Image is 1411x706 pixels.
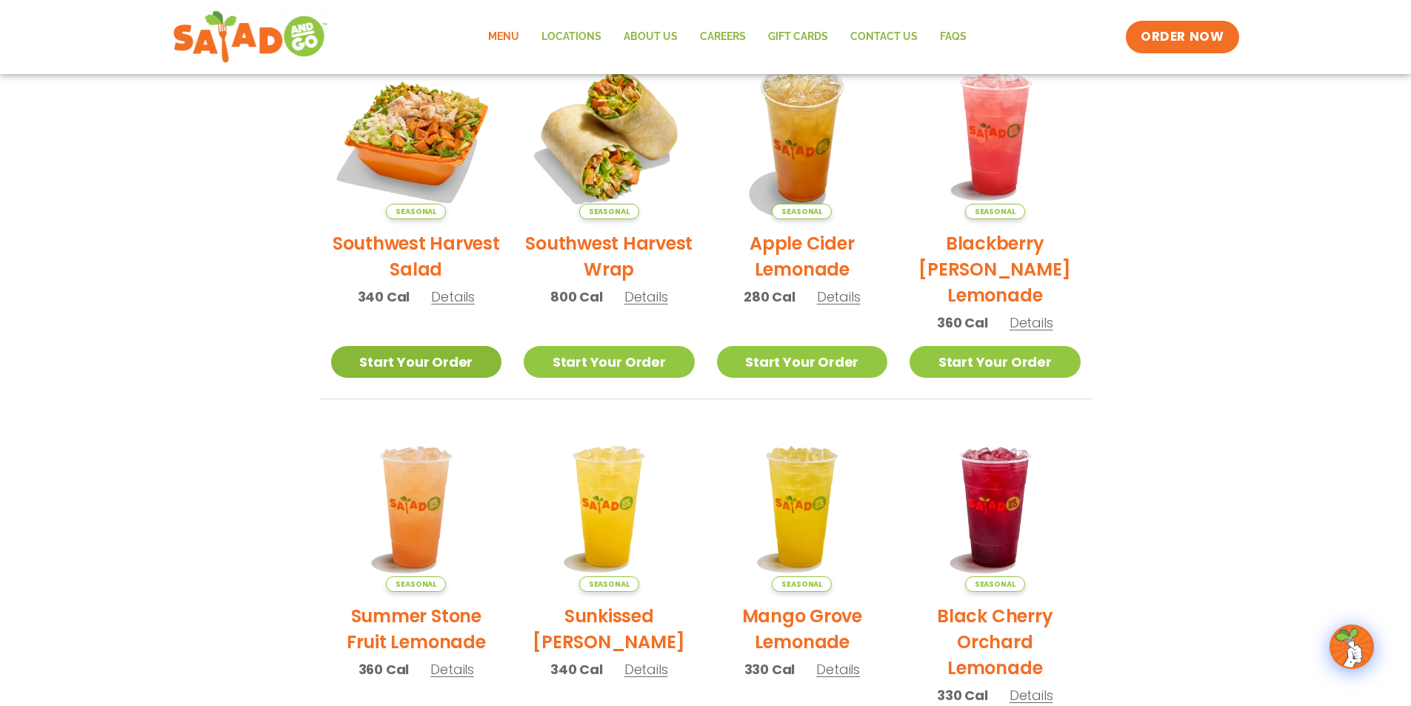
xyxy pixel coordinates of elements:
[550,659,603,679] span: 340 Cal
[910,422,1081,593] img: Product photo for Black Cherry Orchard Lemonade
[331,422,502,593] img: Product photo for Summer Stone Fruit Lemonade
[1331,626,1372,667] img: wpChatIcon
[1010,313,1053,332] span: Details
[772,576,832,592] span: Seasonal
[613,20,689,54] a: About Us
[717,48,888,219] img: Product photo for Apple Cider Lemonade
[839,20,929,54] a: Contact Us
[624,660,668,679] span: Details
[965,204,1025,219] span: Seasonal
[331,48,502,219] img: Product photo for Southwest Harvest Salad
[530,20,613,54] a: Locations
[910,48,1081,219] img: Product photo for Blackberry Bramble Lemonade
[744,659,795,679] span: 330 Cal
[358,287,410,307] span: 340 Cal
[910,230,1081,308] h2: Blackberry [PERSON_NAME] Lemonade
[689,20,757,54] a: Careers
[524,422,695,593] img: Product photo for Sunkissed Yuzu Lemonade
[1141,28,1224,46] span: ORDER NOW
[430,660,474,679] span: Details
[524,603,695,655] h2: Sunkissed [PERSON_NAME]
[817,287,861,306] span: Details
[772,204,832,219] span: Seasonal
[717,346,888,378] a: Start Your Order
[579,576,639,592] span: Seasonal
[579,204,639,219] span: Seasonal
[937,685,988,705] span: 330 Cal
[431,287,475,306] span: Details
[386,204,446,219] span: Seasonal
[937,313,988,333] span: 360 Cal
[331,603,502,655] h2: Summer Stone Fruit Lemonade
[757,20,839,54] a: GIFT CARDS
[477,20,530,54] a: Menu
[910,346,1081,378] a: Start Your Order
[524,346,695,378] a: Start Your Order
[624,287,668,306] span: Details
[477,20,978,54] nav: Menu
[965,576,1025,592] span: Seasonal
[1010,686,1053,705] span: Details
[816,660,860,679] span: Details
[929,20,978,54] a: FAQs
[173,7,329,67] img: new-SAG-logo-768×292
[910,603,1081,681] h2: Black Cherry Orchard Lemonade
[717,603,888,655] h2: Mango Grove Lemonade
[358,659,410,679] span: 360 Cal
[524,230,695,282] h2: Southwest Harvest Wrap
[717,422,888,593] img: Product photo for Mango Grove Lemonade
[1126,21,1238,53] a: ORDER NOW
[550,287,603,307] span: 800 Cal
[744,287,795,307] span: 280 Cal
[331,230,502,282] h2: Southwest Harvest Salad
[386,576,446,592] span: Seasonal
[331,346,502,378] a: Start Your Order
[717,230,888,282] h2: Apple Cider Lemonade
[524,48,695,219] img: Product photo for Southwest Harvest Wrap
